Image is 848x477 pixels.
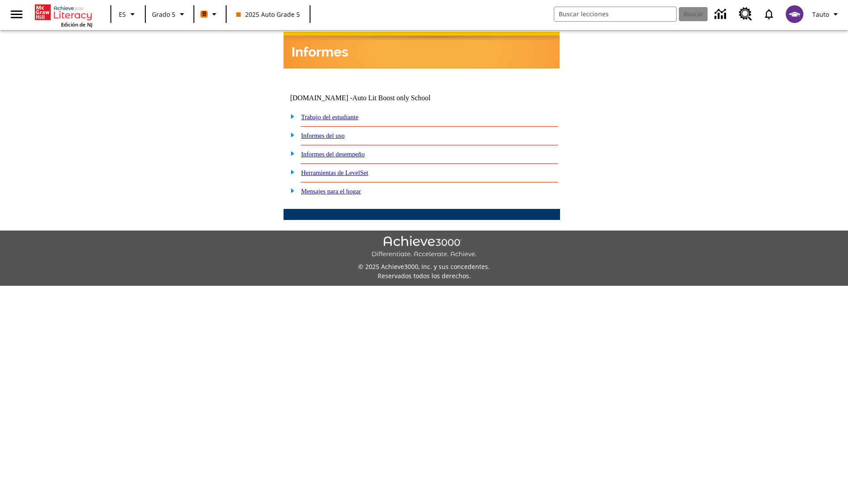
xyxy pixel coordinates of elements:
a: Centro de recursos, Se abrirá en una pestaña nueva. [734,2,757,26]
span: B [202,8,206,19]
button: Grado: Grado 5, Elige un grado [148,6,191,22]
a: Herramientas de LevelSet [301,169,368,176]
a: Informes del desempeño [301,151,365,158]
span: Tauto [812,10,829,19]
span: Edición de NJ [61,21,92,28]
img: Achieve3000 Differentiate Accelerate Achieve [371,236,477,258]
img: plus.gif [286,168,295,176]
span: Grado 5 [152,10,175,19]
button: Escoja un nuevo avatar [780,3,809,26]
a: Notificaciones [757,3,780,26]
span: 2025 Auto Grade 5 [236,10,300,19]
a: Trabajo del estudiante [301,114,359,121]
button: Boost El color de la clase es anaranjado. Cambiar el color de la clase. [197,6,223,22]
a: Informes del uso [301,132,345,139]
a: Mensajes para el hogar [301,188,361,195]
span: ES [119,10,126,19]
img: header [284,32,560,68]
img: plus.gif [286,149,295,157]
img: avatar image [786,5,803,23]
button: Perfil/Configuración [809,6,844,22]
nobr: Auto Lit Boost only School [352,94,431,102]
img: plus.gif [286,112,295,120]
td: [DOMAIN_NAME] - [290,94,453,102]
div: Portada [35,3,92,28]
img: plus.gif [286,186,295,194]
input: Buscar campo [554,7,676,21]
button: Abrir el menú lateral [4,1,30,27]
a: Centro de información [709,2,734,26]
img: plus.gif [286,131,295,139]
button: Lenguaje: ES, Selecciona un idioma [114,6,142,22]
